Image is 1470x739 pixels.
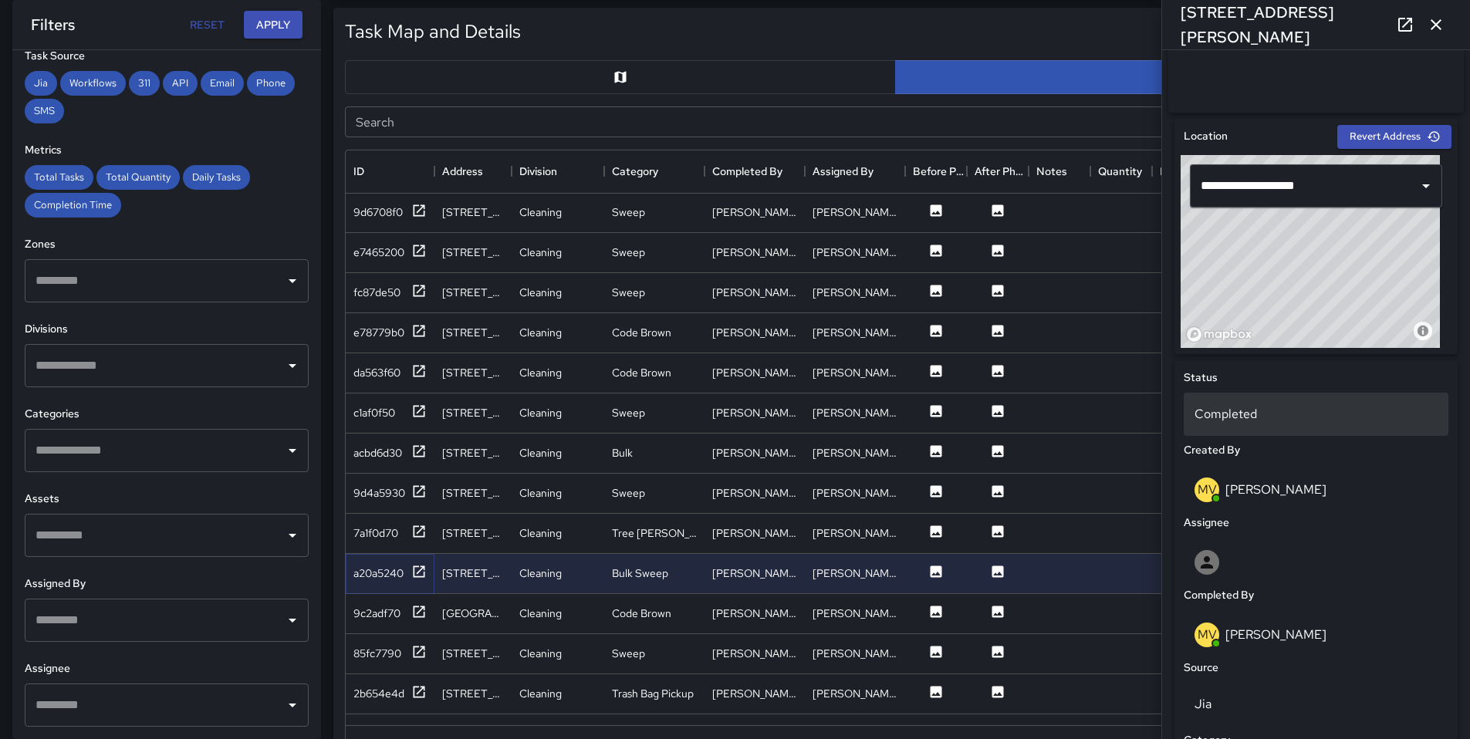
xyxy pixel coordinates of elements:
div: Maclis Velasquez [712,245,797,260]
div: Cleaning [519,405,562,420]
div: Cleaning [519,325,562,340]
div: Total Tasks [25,165,93,190]
div: 311 [129,71,160,96]
div: Nicolas Vega [712,686,797,701]
h5: Task Map and Details [345,19,521,44]
div: Before Photo [913,150,967,193]
div: Bulk [612,445,633,461]
div: 1098 Harrison Street [442,565,504,581]
div: acbd6d30 [353,445,402,461]
div: Sweep [612,485,645,501]
div: Sweep [612,245,645,260]
button: fc87de50 [353,283,427,302]
div: Woodrow Blake [712,325,797,340]
div: Cleaning [519,606,562,621]
div: 229 7th Street [442,525,504,541]
span: Email [201,76,244,89]
button: c1af0f50 [353,403,427,423]
div: fc87de50 [353,285,400,300]
div: Quantity [1090,150,1152,193]
h6: Assigned By [25,575,309,592]
div: Elimar Martinez [813,405,897,420]
button: 9c2adf70 [353,604,427,623]
div: 278 Clara Street [442,285,504,300]
button: Reset [182,11,231,39]
span: Completion Time [25,198,121,211]
h6: Assignee [25,660,309,677]
div: 351 12th Street [442,325,504,340]
div: Maclis Velasquez [813,245,897,260]
button: 85fc7790 [353,644,427,663]
div: Sweep [612,204,645,220]
div: Maclis Velasquez [813,686,897,701]
button: Table [895,60,1446,94]
div: Address [442,150,483,193]
button: e7465200 [353,243,427,262]
div: Woodrow Blake [712,445,797,461]
div: Sweep [612,405,645,420]
button: Open [282,609,303,631]
div: Code Brown [612,606,671,621]
div: Bulk Sweep [612,565,668,581]
div: Eddie Ballestros [712,646,797,661]
button: e78779b0 [353,323,427,343]
div: Division [512,150,604,193]
div: Cleaning [519,525,562,541]
button: da563f60 [353,363,427,383]
div: Bryan Alexander [813,365,897,380]
div: API [163,71,198,96]
div: 2b654e4d [353,686,404,701]
div: Workflows [60,71,126,96]
span: 311 [129,76,160,89]
div: Cleaning [519,686,562,701]
div: Code Brown [612,365,671,380]
div: Bryan Alexander [813,485,897,501]
div: Katherine Treminio [813,525,897,541]
div: Phone [247,71,295,96]
div: Woodrow Blake [712,606,797,621]
div: 185 7th Street [442,405,504,420]
div: Cleaning [519,204,562,220]
button: Apply [244,11,302,39]
div: 393 7th Street [442,686,504,701]
div: Sweep [612,646,645,661]
div: Maclis Velasquez [712,565,797,581]
div: 48 Russ Street [442,485,504,501]
div: Notes [1029,150,1090,193]
div: Cleaning [519,485,562,501]
div: Completed By [712,150,782,193]
div: 1699 Howard Street [442,204,504,220]
div: 1699 Howard Street [442,646,504,661]
div: 7a1f0d70 [353,525,398,541]
svg: Map [613,69,628,85]
div: a20a5240 [353,565,404,581]
span: Total Tasks [25,170,93,184]
div: Category [612,150,658,193]
div: Maclis Velasquez [813,565,897,581]
div: Assigned By [805,150,905,193]
div: c1af0f50 [353,405,395,420]
button: acbd6d30 [353,444,427,463]
div: Notes [1036,150,1067,193]
h6: Zones [25,236,309,253]
div: Cleaning [519,646,562,661]
div: da563f60 [353,365,400,380]
div: 9d4a5930 [353,485,405,501]
div: 85fc7790 [353,646,401,661]
button: Map [345,60,896,94]
button: 9d6708f0 [353,203,427,222]
div: Sweep [612,285,645,300]
button: Open [282,525,303,546]
div: Email [201,71,244,96]
div: Assigned By [813,150,874,193]
h6: Metrics [25,142,309,159]
div: Cleaning [519,365,562,380]
span: SMS [25,104,64,117]
div: Kenneth Ware [813,285,897,300]
div: After Photo [967,150,1029,193]
div: Completed By [705,150,805,193]
button: Open [282,694,303,716]
div: Woodrow Blake [813,325,897,340]
div: Kenneth Ware [712,285,797,300]
div: Total Quantity [96,165,180,190]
